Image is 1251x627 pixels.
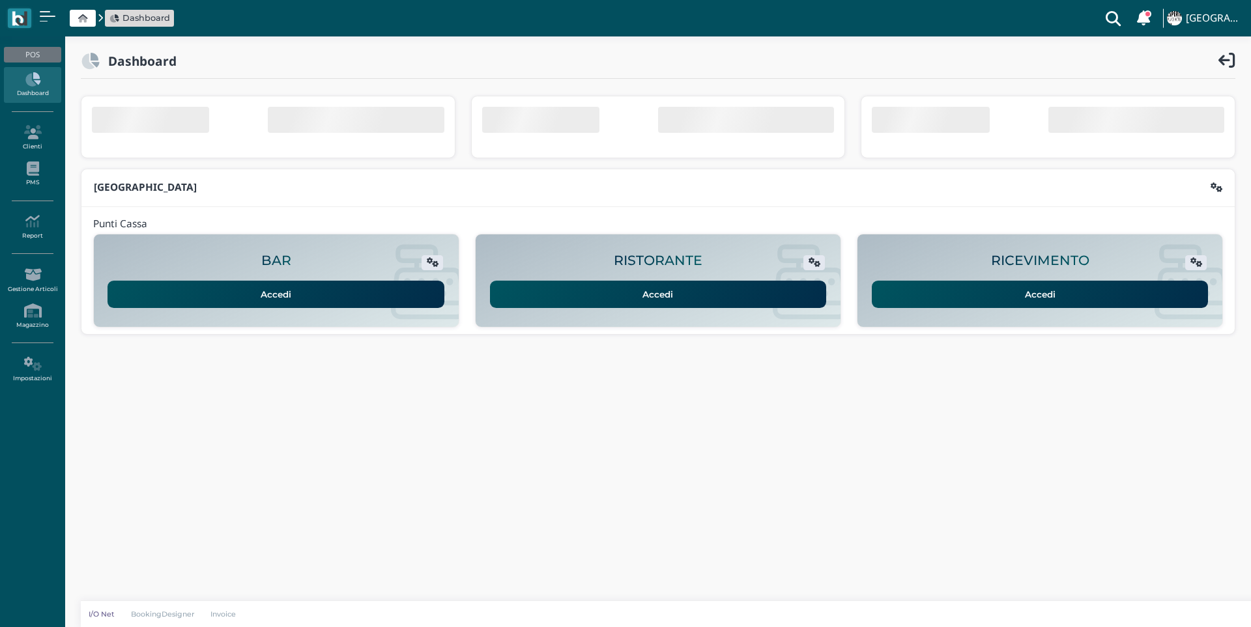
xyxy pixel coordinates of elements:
h2: RISTORANTE [614,253,702,268]
h2: Dashboard [100,54,177,68]
a: Accedi [108,281,444,308]
img: ... [1167,11,1181,25]
h4: Punti Cassa [93,219,147,230]
a: Magazzino [4,298,61,334]
div: POS [4,47,61,63]
span: Dashboard [122,12,170,24]
a: Impostazioni [4,352,61,387]
a: Clienti [4,120,61,156]
a: Gestione Articoli [4,262,61,298]
a: Dashboard [109,12,170,24]
a: ... [GEOGRAPHIC_DATA] [1165,3,1243,34]
a: Accedi [872,281,1209,308]
h4: [GEOGRAPHIC_DATA] [1186,13,1243,24]
a: Dashboard [4,67,61,103]
a: PMS [4,156,61,192]
iframe: Help widget launcher [1158,587,1240,616]
img: logo [12,11,27,26]
h2: BAR [261,253,291,268]
a: Report [4,209,61,245]
a: Accedi [490,281,827,308]
b: [GEOGRAPHIC_DATA] [94,180,197,194]
h2: RICEVIMENTO [991,253,1089,268]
